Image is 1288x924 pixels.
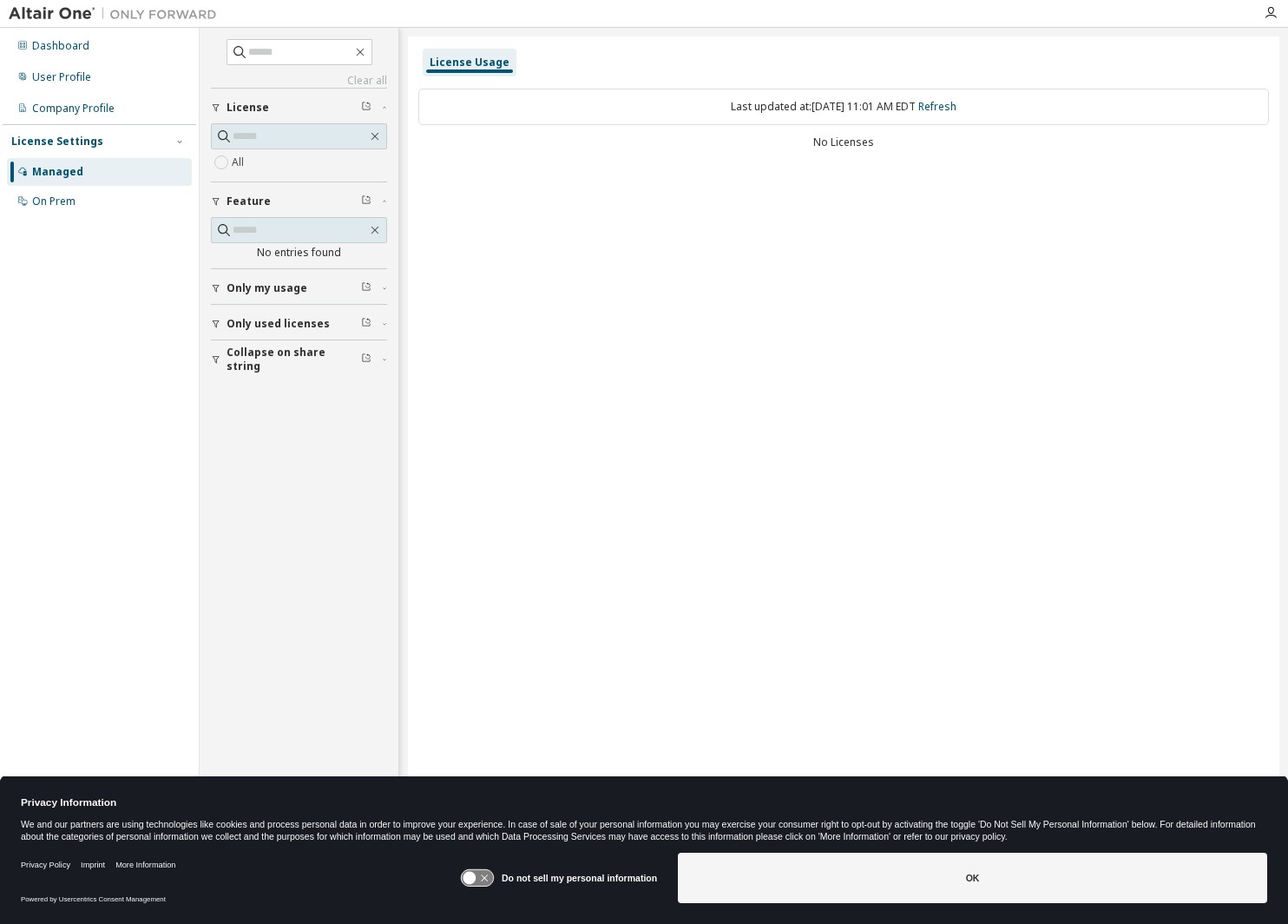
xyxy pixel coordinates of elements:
[361,195,371,208] span: Clear filter
[211,269,387,307] button: Only my usage
[361,281,371,295] span: Clear filter
[361,317,371,331] span: Clear filter
[32,70,91,84] div: User Profile
[361,101,371,115] span: Clear filter
[430,56,509,69] div: License Usage
[211,340,387,379] button: Collapse on share string
[361,353,371,366] span: Clear filter
[418,135,1269,149] div: No Licenses
[227,281,307,295] span: Only my usage
[211,74,387,88] a: Clear all
[211,182,387,221] button: Feature
[227,346,361,373] span: Collapse on share string
[232,152,247,173] label: All
[32,165,83,179] div: Managed
[211,246,387,260] div: No entries found
[418,89,1269,125] div: Last updated at: [DATE] 11:01 AM EDT
[211,89,387,127] button: License
[9,5,226,23] img: Altair One
[227,317,330,331] span: Only used licenses
[227,101,269,115] span: License
[32,102,115,115] div: Company Profile
[11,135,103,148] div: License Settings
[918,99,956,114] a: Refresh
[211,305,387,343] button: Only used licenses
[32,39,89,53] div: Dashboard
[227,195,271,208] span: Feature
[32,195,76,208] div: On Prem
